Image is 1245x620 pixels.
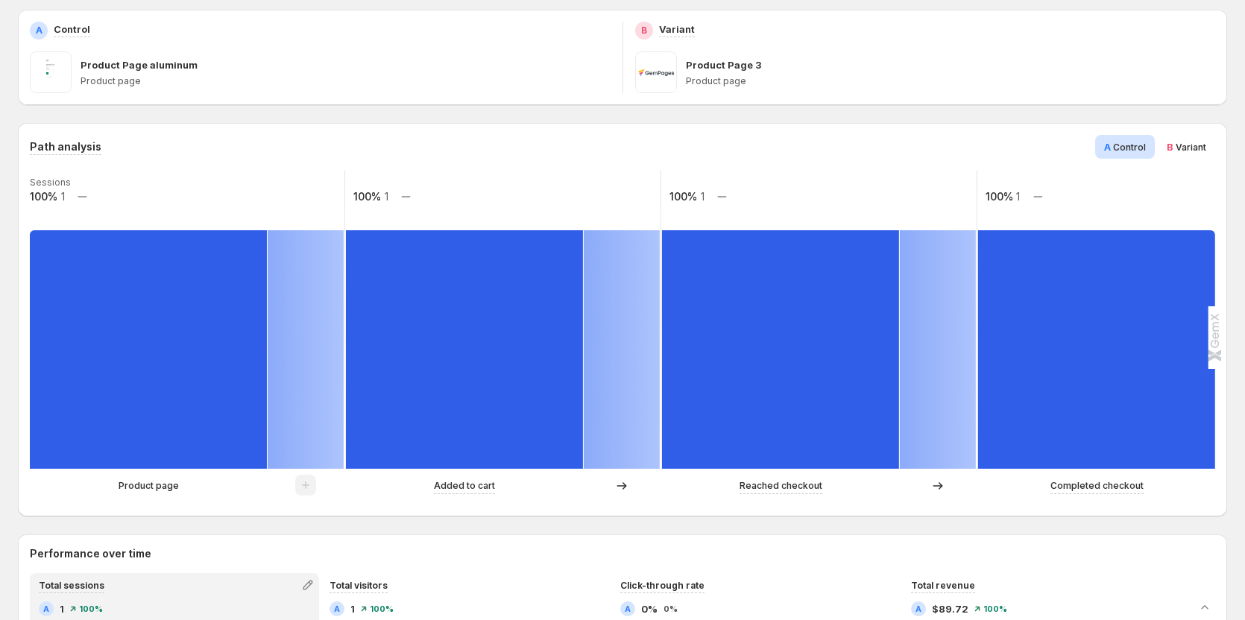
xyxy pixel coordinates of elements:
p: Control [54,22,90,37]
span: 0% [664,604,678,613]
h2: A [43,604,49,613]
span: Total revenue [911,580,975,591]
h2: Performance over time [30,546,1215,561]
p: Product Page 3 [686,57,761,72]
p: Variant [659,22,695,37]
text: 1 [61,190,65,203]
button: Collapse chart [1194,597,1215,618]
h2: A [334,604,340,613]
text: 1 [385,190,388,203]
h2: A [625,604,631,613]
span: 1 [350,601,355,616]
text: 1 [1016,190,1020,203]
span: 100% [370,604,394,613]
span: 100% [983,604,1007,613]
span: A [1104,141,1111,153]
text: Sessions [30,177,71,188]
h2: A [915,604,921,613]
p: Product page [119,478,179,493]
span: Total sessions [39,580,104,591]
span: $89.72 [932,601,968,616]
span: Total visitors [330,580,388,591]
text: 1 [701,190,705,203]
p: Product page [81,75,611,87]
p: Added to cart [434,478,495,493]
span: 100% [79,604,103,613]
h2: A [36,25,42,37]
span: Control [1113,142,1146,153]
img: Product Page aluminum [30,51,72,93]
h2: B [641,25,647,37]
text: 100% [986,190,1013,203]
p: Completed checkout [1050,478,1144,493]
p: Product page [686,75,1216,87]
text: 100% [669,190,697,203]
path: Added to cart: 1 [346,230,583,469]
h3: Path analysis [30,139,101,154]
text: 100% [30,190,57,203]
span: B [1167,141,1173,153]
text: 100% [353,190,381,203]
span: Click-through rate [620,580,705,591]
path: Completed checkout: 1 [978,230,1215,469]
span: 1 [60,601,64,616]
p: Product Page aluminum [81,57,198,72]
p: Reached checkout [740,478,822,493]
span: 0% [641,601,658,616]
span: Variant [1176,142,1206,153]
img: Product Page 3 [635,51,677,93]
